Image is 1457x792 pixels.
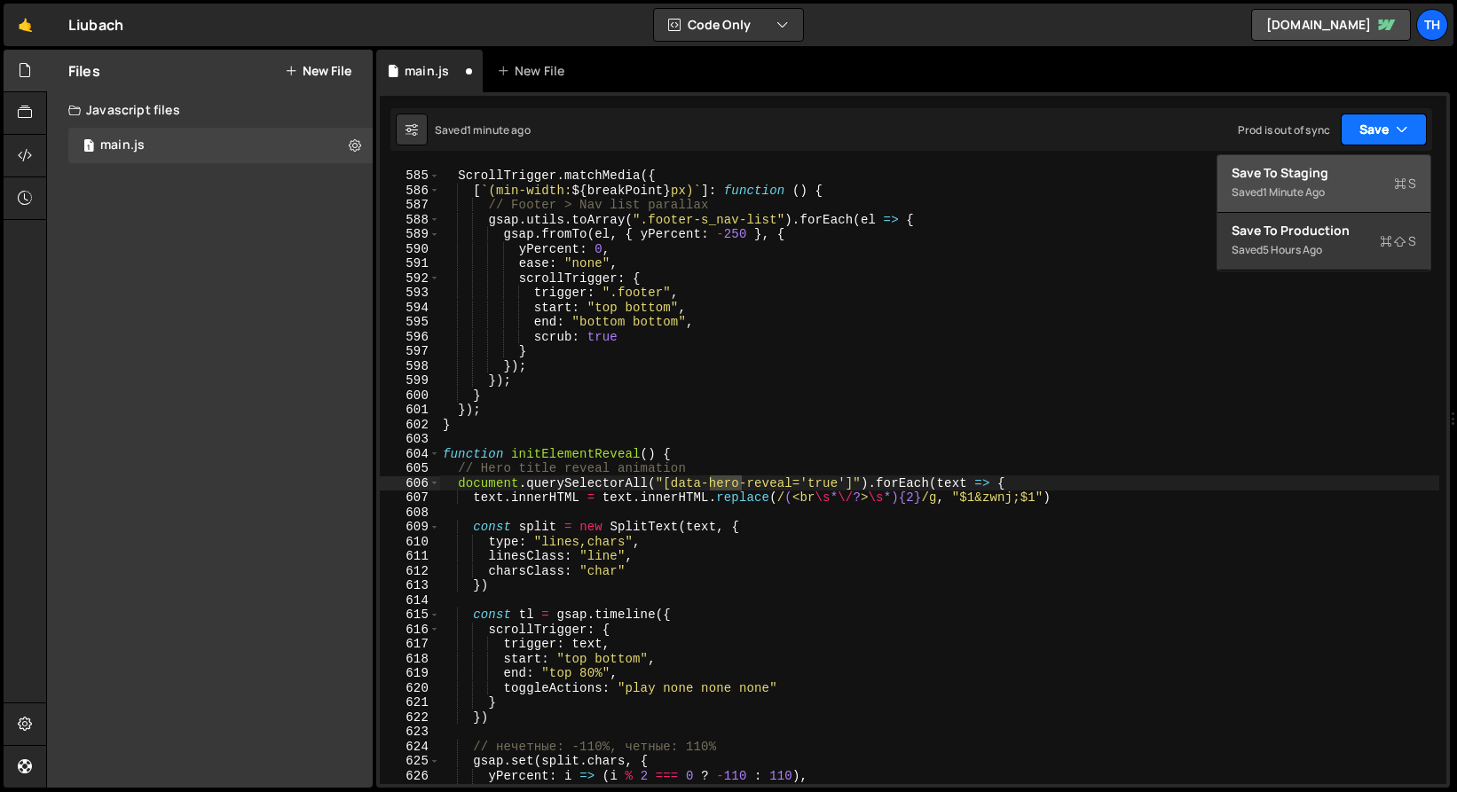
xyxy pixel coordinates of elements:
[1251,9,1411,41] a: [DOMAIN_NAME]
[405,62,449,80] div: main.js
[380,593,440,608] div: 614
[380,418,440,433] div: 602
[380,754,440,769] div: 625
[380,578,440,593] div: 613
[380,271,440,286] div: 592
[380,315,440,330] div: 595
[380,198,440,213] div: 587
[1263,242,1322,257] div: 5 hours ago
[1416,9,1448,41] a: Th
[380,242,440,257] div: 590
[380,213,440,228] div: 588
[380,710,440,725] div: 622
[380,432,440,447] div: 603
[380,344,440,359] div: 597
[380,256,440,271] div: 591
[380,681,440,696] div: 620
[380,506,440,521] div: 608
[380,461,440,476] div: 605
[380,535,440,550] div: 610
[435,122,531,137] div: Saved
[380,725,440,740] div: 623
[68,128,373,163] div: 16256/43835.js
[380,520,440,535] div: 609
[380,359,440,374] div: 598
[380,652,440,667] div: 618
[380,169,440,184] div: 585
[380,403,440,418] div: 601
[100,137,145,153] div: main.js
[497,62,571,80] div: New File
[380,490,440,506] div: 607
[654,9,803,41] button: Code Only
[380,388,440,404] div: 600
[380,769,440,784] div: 626
[380,564,440,579] div: 612
[1232,222,1416,239] div: Save to Production
[380,184,440,199] div: 586
[380,549,440,564] div: 611
[380,666,440,681] div: 619
[47,92,373,128] div: Javascript files
[380,740,440,755] div: 624
[1238,122,1330,137] div: Prod is out of sync
[83,140,94,154] span: 1
[380,637,440,652] div: 617
[380,227,440,242] div: 589
[380,301,440,316] div: 594
[380,695,440,710] div: 621
[380,373,440,388] div: 599
[380,623,440,638] div: 616
[1232,164,1416,182] div: Save to Staging
[1232,239,1416,261] div: Saved
[380,608,440,623] div: 615
[380,330,440,345] div: 596
[1263,184,1325,200] div: 1 minute ago
[1380,232,1416,250] span: S
[68,61,100,81] h2: Files
[1217,213,1430,271] button: Save to ProductionS Saved5 hours ago
[467,122,531,137] div: 1 minute ago
[1341,114,1427,145] button: Save
[1232,182,1416,203] div: Saved
[380,447,440,462] div: 604
[1394,175,1416,192] span: S
[4,4,47,46] a: 🤙
[68,14,123,35] div: Liubach
[380,286,440,301] div: 593
[1217,155,1430,213] button: Save to StagingS Saved1 minute ago
[285,64,351,78] button: New File
[380,476,440,491] div: 606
